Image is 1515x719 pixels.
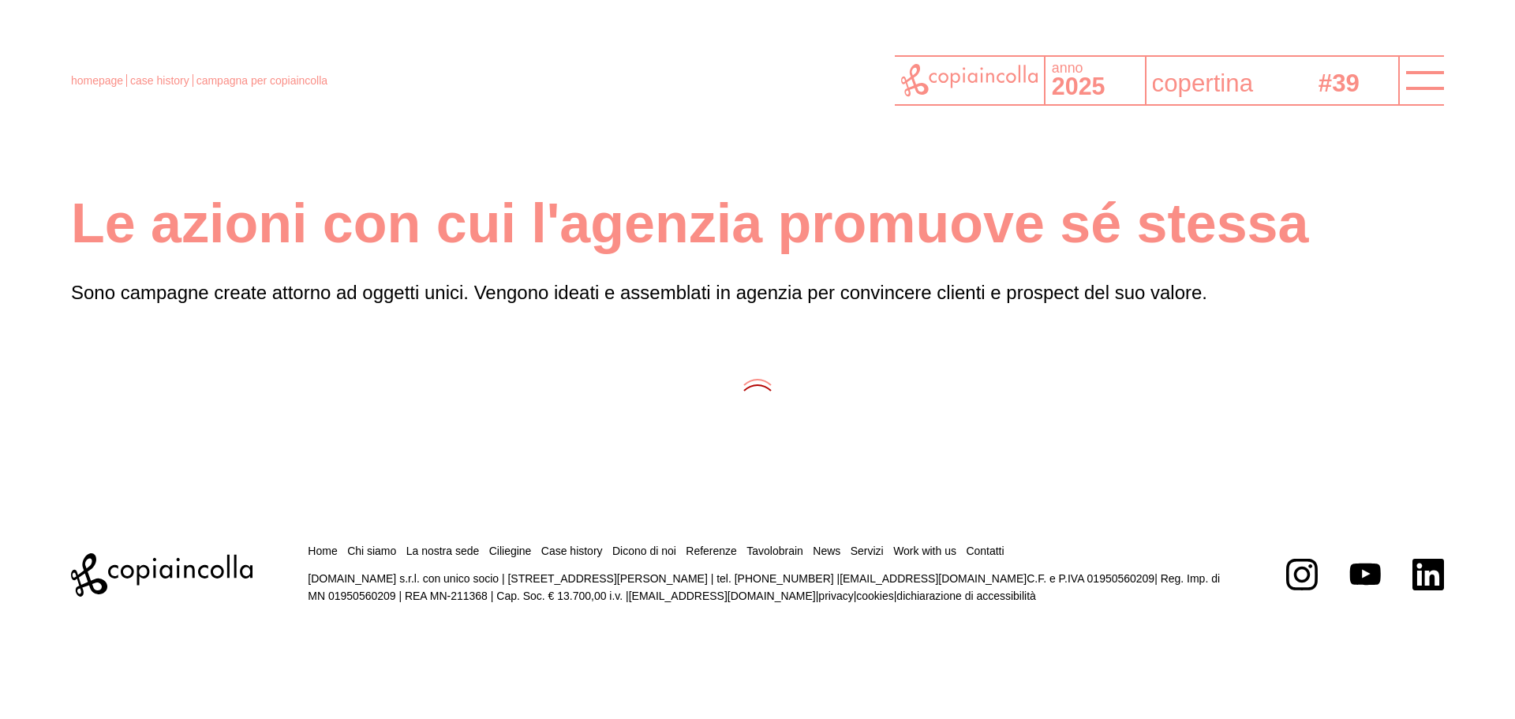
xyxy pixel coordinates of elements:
[1052,74,1105,100] tspan: 2025
[856,590,893,602] a: cookies
[818,590,853,602] a: privacy
[130,74,189,87] a: case history
[347,545,396,557] a: Chi siamo
[1151,69,1256,97] tspan: copertina
[1323,69,1366,97] tspan: #39
[308,570,1231,605] p: [DOMAIN_NAME] s.r.l. con unico socio | [STREET_ADDRESS][PERSON_NAME] | tel. [PHONE_NUMBER] | C.F....
[813,545,840,557] a: News
[71,74,123,87] a: homepage
[308,545,337,557] a: Home
[629,590,816,602] a: [EMAIL_ADDRESS][DOMAIN_NAME]
[851,545,884,557] a: Servizi
[840,572,1027,585] a: [EMAIL_ADDRESS][DOMAIN_NAME]
[541,545,603,557] a: Case history
[746,545,803,557] a: Tavolobrain
[406,545,480,557] a: La nostra sede
[71,189,1444,259] h1: Le azioni con cui l'agenzia promuove sé stessa
[71,278,1444,308] p: Sono campagne create attorno ad oggetti unici. Vengono ideati e assemblati in agenzia per convinc...
[196,74,327,87] a: campagna per copiaincolla
[686,545,737,557] a: Referenze
[1052,61,1083,77] tspan: anno
[966,545,1004,557] a: Contatti
[489,545,532,557] a: Ciliegine
[612,545,676,557] a: Dicono di noi
[896,590,1035,602] a: dichiarazione di accessibilità
[893,545,956,557] a: Work with us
